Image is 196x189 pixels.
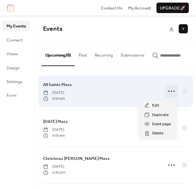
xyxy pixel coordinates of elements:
[7,92,17,99] span: Form
[43,23,62,35] span: Events
[41,42,75,66] button: Upcoming (6)
[43,90,65,96] span: [DATE]
[43,118,68,125] a: [DATE] Mass
[43,81,72,88] a: All Saints Mass
[3,35,30,45] a: Connect
[101,5,122,11] a: Contact Us
[7,51,18,57] span: Views
[152,121,171,128] span: Event page
[3,62,30,73] a: Design
[7,4,14,11] img: logo
[152,130,163,137] span: Delete
[43,170,65,176] span: 4:30 pm
[75,42,91,65] button: Past
[156,3,189,13] button: Upgrade🚀
[3,76,30,87] a: Settings
[43,155,110,162] a: Christmas [PERSON_NAME] Mass
[7,78,22,85] span: Settings
[43,96,65,102] span: 9:00 am
[3,48,30,59] a: Views
[91,42,117,65] button: Recurring
[43,127,65,133] span: [DATE]
[117,42,148,65] button: Submissions
[152,102,159,109] span: Edit
[7,23,26,29] span: My Events
[43,164,65,170] span: [DATE]
[160,5,186,11] span: Upgrade 🚀
[3,21,30,31] a: My Events
[152,112,169,118] span: Duplicate
[128,5,151,11] a: My Account
[3,90,30,100] a: Form
[7,65,20,71] span: Design
[43,133,65,139] span: 9:00 am
[7,37,23,43] span: Connect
